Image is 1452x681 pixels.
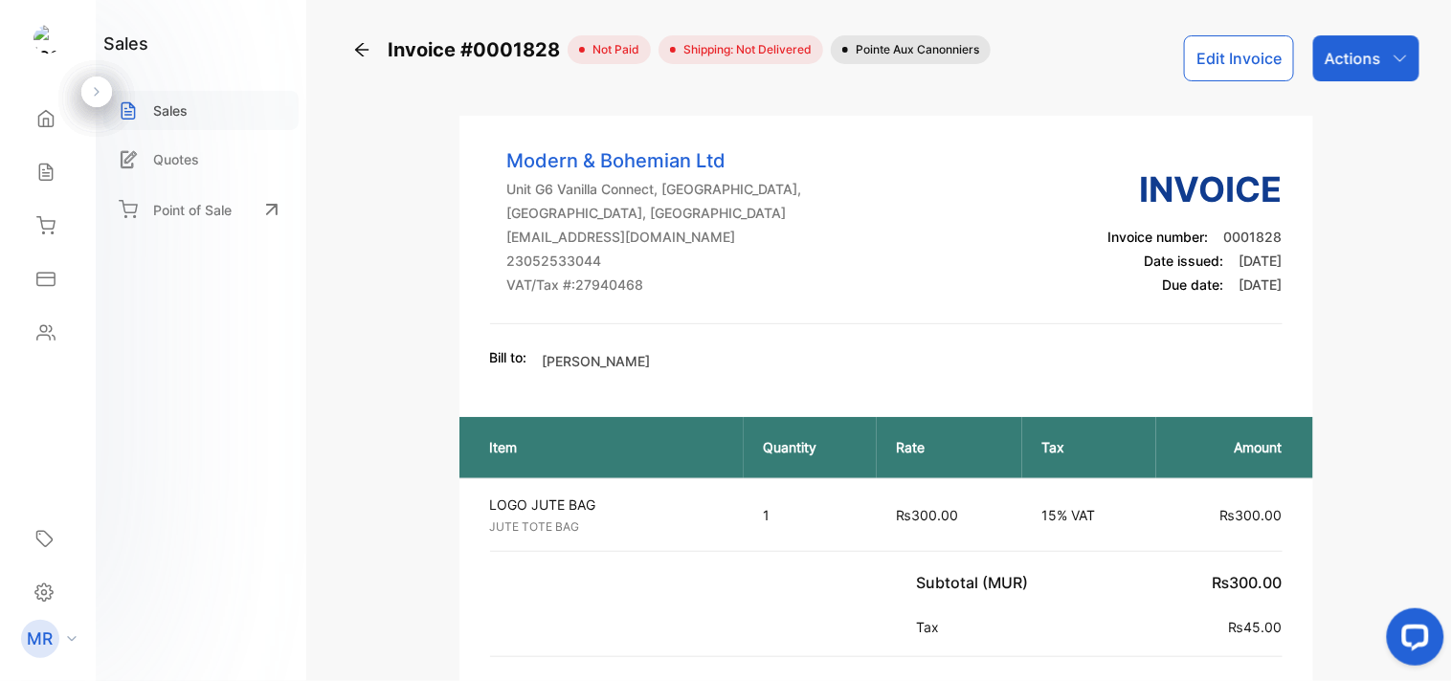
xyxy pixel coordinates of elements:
p: Quotes [153,149,199,169]
a: Sales [103,91,299,130]
p: Amount [1175,437,1283,457]
span: Invoice number: [1108,229,1209,245]
h3: Invoice [1108,164,1283,215]
h1: sales [103,31,148,56]
span: 0001828 [1224,229,1283,245]
a: Point of Sale [103,188,299,231]
span: [DATE] [1240,276,1283,293]
span: ₨300.00 [1220,507,1283,523]
p: 15% VAT [1041,505,1136,525]
p: [PERSON_NAME] [543,351,651,371]
p: Tax [917,617,948,637]
p: Actions [1325,47,1381,70]
span: [DATE] [1240,253,1283,269]
span: not paid [585,41,639,58]
p: 1 [763,505,858,525]
p: Unit G6 Vanilla Connect, [GEOGRAPHIC_DATA], [507,179,802,199]
p: Subtotal (MUR) [917,571,1037,594]
span: Due date: [1163,276,1224,293]
p: Modern & Bohemian Ltd [507,146,802,175]
img: logo [34,25,62,54]
span: ₨300.00 [1213,573,1283,592]
span: Date issued: [1145,253,1224,269]
span: Pointe aux Canonniers [848,41,979,58]
p: Bill to: [490,347,527,367]
p: Tax [1041,437,1136,457]
p: 23052533044 [507,251,802,271]
p: JUTE TOTE BAG [490,518,728,536]
p: Item [490,437,725,457]
p: VAT/Tax #: 27940468 [507,275,802,295]
span: ₨45.00 [1229,619,1283,635]
p: [EMAIL_ADDRESS][DOMAIN_NAME] [507,227,802,247]
p: Point of Sale [153,200,232,220]
p: [GEOGRAPHIC_DATA], [GEOGRAPHIC_DATA] [507,203,802,223]
button: Edit Invoice [1184,35,1294,81]
p: MR [28,626,54,651]
p: Quantity [763,437,858,457]
p: LOGO JUTE BAG [490,494,728,515]
a: Quotes [103,140,299,179]
p: Sales [153,100,188,121]
span: ₨300.00 [896,507,958,523]
button: Actions [1313,35,1419,81]
iframe: LiveChat chat widget [1372,601,1452,681]
span: Shipping: Not Delivered [676,41,812,58]
span: Invoice #0001828 [388,35,568,64]
p: Rate [896,437,1003,457]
